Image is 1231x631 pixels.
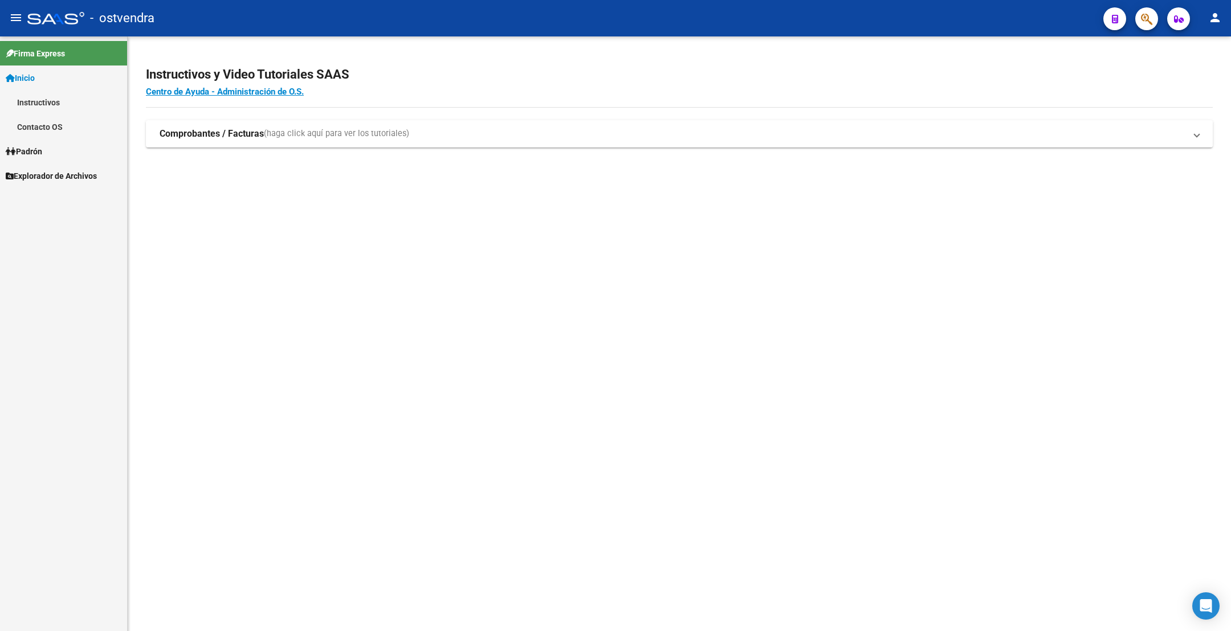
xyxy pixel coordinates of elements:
[264,128,409,140] span: (haga click aquí para ver los tutoriales)
[6,170,97,182] span: Explorador de Archivos
[160,128,264,140] strong: Comprobantes / Facturas
[146,87,304,97] a: Centro de Ayuda - Administración de O.S.
[6,72,35,84] span: Inicio
[6,145,42,158] span: Padrón
[90,6,154,31] span: - ostvendra
[146,120,1213,147] mat-expansion-panel-header: Comprobantes / Facturas(haga click aquí para ver los tutoriales)
[1192,592,1220,620] div: Open Intercom Messenger
[146,64,1213,85] h2: Instructivos y Video Tutoriales SAAS
[6,47,65,60] span: Firma Express
[9,11,23,24] mat-icon: menu
[1208,11,1222,24] mat-icon: person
